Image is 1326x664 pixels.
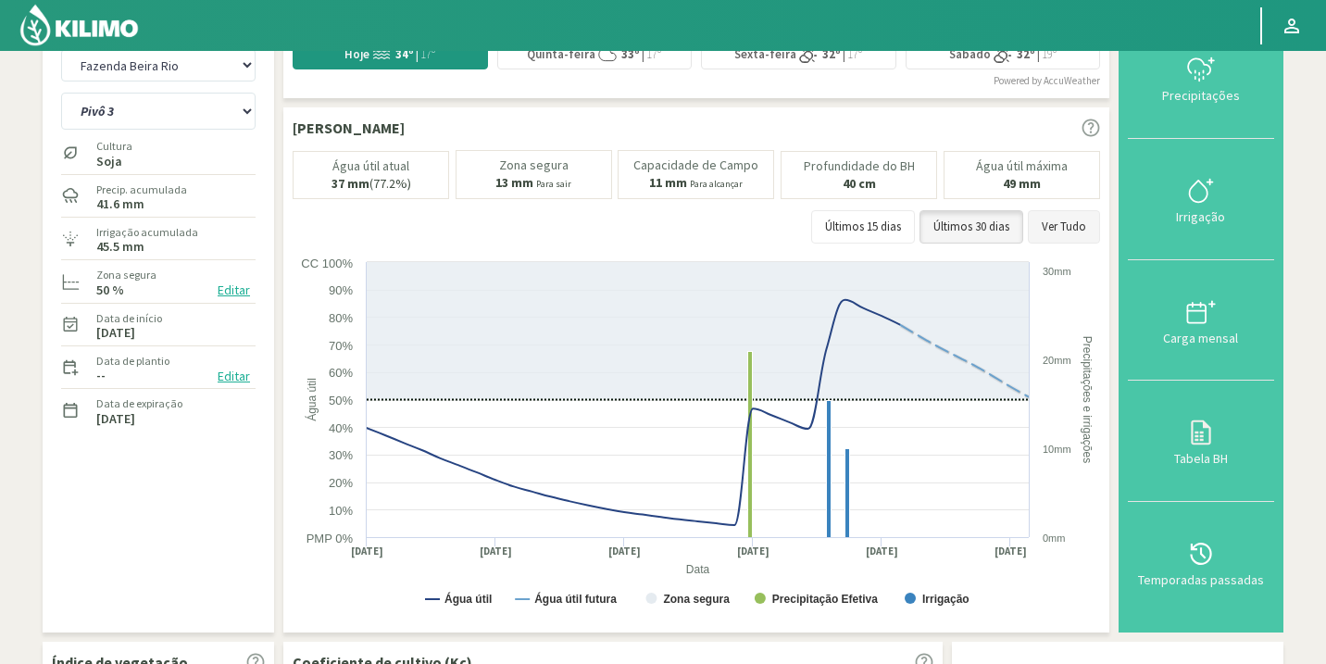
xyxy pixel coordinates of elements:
[633,158,758,172] p: Capacidade de Campo
[301,257,353,270] text: CC 100%
[772,593,878,606] text: Precipitação Efetiva
[1040,46,1057,62] span: 19º
[922,593,969,606] text: Irrigação
[843,175,876,192] b: 40 cm
[1043,355,1071,366] text: 20mm
[96,267,156,283] label: Zona segura
[344,46,369,63] span: Hoje
[96,182,187,198] label: Precip. acumulada
[329,283,353,297] text: 90%
[949,46,991,63] span: Sábado
[686,563,710,576] text: Data
[866,545,898,558] text: [DATE]
[919,210,1023,244] button: Últimos 30 dias
[822,46,841,62] strong: 32º
[329,366,353,380] text: 60%
[536,178,571,190] small: Para sair
[1028,210,1100,244] button: Ver Tudo
[642,46,644,62] span: |
[212,366,256,387] button: Editar
[1043,266,1071,277] text: 30mm
[499,158,569,172] p: Zona segura
[1017,46,1035,62] strong: 32º
[96,353,169,370] label: Data de plantio
[1043,532,1065,544] text: 0mm
[804,159,915,173] p: Profundidade do BH
[329,339,353,353] text: 70%
[351,545,383,558] text: [DATE]
[96,138,132,155] label: Cultura
[976,159,1068,173] p: Água útil máxima
[1081,336,1094,463] text: Precipitações e irrigações
[1133,210,1269,223] div: Irrigação
[734,46,796,63] span: Sexta-feira
[96,413,135,425] label: [DATE]
[1133,89,1269,102] div: Precipitações
[332,159,409,173] p: Água útil atual
[1128,502,1274,623] button: Temporadas passadas
[329,476,353,490] text: 20%
[737,545,769,558] text: [DATE]
[96,156,132,168] label: Soja
[663,593,730,606] text: Zona segura
[1037,46,1040,62] span: |
[444,592,492,606] text: Água útil
[690,178,743,190] small: Para alcançar
[329,311,353,325] text: 80%
[811,210,915,244] button: Últimos 15 dias
[480,545,512,558] text: [DATE]
[608,545,641,558] text: [DATE]
[19,3,140,47] img: Kilimo
[96,310,162,327] label: Data de início
[306,532,354,545] text: PMP 0%
[1043,444,1071,455] text: 10mm
[843,46,845,62] span: |
[495,174,533,191] b: 13 mm
[395,46,414,62] strong: 34º
[1128,381,1274,502] button: Tabela BH
[1003,175,1041,192] b: 49 mm
[644,46,661,62] span: 17º
[96,370,106,382] label: --
[329,421,353,435] text: 40%
[96,327,135,339] label: [DATE]
[1128,139,1274,260] button: Irrigação
[305,378,319,421] text: Água útil
[621,46,640,62] strong: 33º
[649,174,687,191] b: 11 mm
[96,198,144,210] label: 41.6 mm
[1133,332,1269,345] div: Carga mensal
[96,241,144,253] label: 45.5 mm
[1133,573,1269,586] div: Temporadas passadas
[331,175,369,192] b: 37 mm
[1128,260,1274,382] button: Carga mensal
[416,46,419,62] span: |
[329,394,353,407] text: 50%
[1133,452,1269,465] div: Tabela BH
[96,284,124,296] label: 50 %
[331,177,411,191] p: (77.2%)
[845,46,862,62] span: 17º
[1128,18,1274,139] button: Precipitações
[329,448,353,462] text: 30%
[96,224,198,241] label: Irrigação acumulada
[293,117,405,139] p: [PERSON_NAME]
[994,545,1027,558] text: [DATE]
[212,280,256,301] button: Editar
[527,46,595,63] span: Quinta-feira
[994,73,1100,89] div: Powered by AccuWeather
[96,395,182,412] label: Data de expiração
[534,592,617,606] text: Água útil futura
[419,46,435,62] span: 17º
[329,504,353,518] text: 10%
